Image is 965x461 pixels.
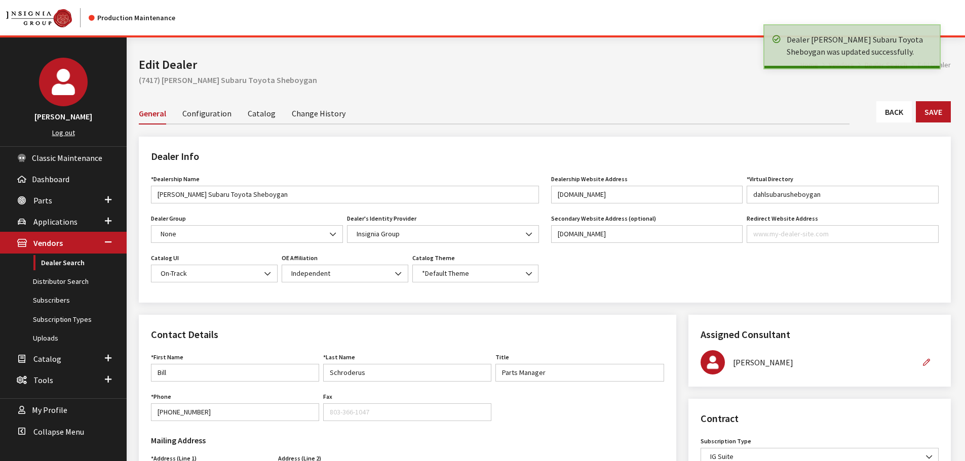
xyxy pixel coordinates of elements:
[551,225,743,243] input: www.my-second-site.com
[747,175,793,184] label: *Virtual Directory
[151,392,171,401] label: Phone
[916,101,951,122] button: Save
[551,214,656,223] label: Secondary Website Address (optional)
[282,254,318,263] label: OE Affiliation
[151,225,343,243] span: None
[33,427,84,437] span: Collapse Menu
[32,174,69,184] span: Dashboard
[347,225,539,243] span: Insignia Group
[52,128,75,137] a: Log out
[158,229,336,239] span: None
[151,175,200,184] label: *Dealership Name
[139,74,951,86] h2: (7417) [PERSON_NAME] Subaru Toyota Sheboygan
[151,214,186,223] label: Dealer Group
[419,268,532,279] span: *Default Theme
[551,186,743,203] input: www.my-dealer-site.com
[39,58,88,106] img: Brian Gulbrandson
[288,268,402,279] span: Independent
[151,364,319,382] input: John
[151,403,319,421] input: 888-579-4458
[914,354,939,371] button: Edit Assigned Consultant
[33,217,78,227] span: Applications
[33,238,63,248] span: Vendors
[151,434,401,446] h3: Mailing Address
[151,353,183,362] label: First Name
[787,33,930,58] div: Dealer [PERSON_NAME] Subaru Toyota Sheboygan was updated successfully.
[733,356,914,368] div: [PERSON_NAME]
[701,327,939,342] h2: Assigned Consultant
[6,8,89,27] a: Insignia Group logo
[32,153,102,163] span: Classic Maintenance
[10,110,117,122] h3: [PERSON_NAME]
[151,254,179,263] label: Catalog UI
[747,186,939,203] input: site-name
[747,225,939,243] input: www.my-dealer-site.com
[323,392,332,401] label: Fax
[292,102,345,123] a: Change History
[158,268,271,279] span: On-Track
[412,265,539,282] span: *Default Theme
[323,353,355,362] label: Last Name
[747,214,818,223] label: Redirect Website Address
[33,354,61,364] span: Catalog
[701,437,751,446] label: Subscription Type
[248,102,276,123] a: Catalog
[139,56,800,74] h1: Edit Dealer
[151,149,939,164] h2: Dealer Info
[354,229,532,239] span: Insignia Group
[33,375,53,385] span: Tools
[151,265,278,282] span: On-Track
[33,195,52,205] span: Parts
[347,214,416,223] label: Dealer's Identity Provider
[495,364,664,382] input: Manager
[151,186,539,203] input: My Dealer
[323,364,491,382] input: Doe
[151,327,664,342] h2: Contact Details
[701,411,939,426] h2: Contract
[323,403,491,421] input: 803-366-1047
[182,102,231,123] a: Configuration
[551,175,628,184] label: Dealership Website Address
[6,9,72,27] img: Catalog Maintenance
[139,102,166,124] a: General
[282,265,408,282] span: Independent
[495,353,509,362] label: Title
[89,13,175,23] div: Production Maintenance
[412,254,455,263] label: Catalog Theme
[701,350,725,374] img: Brian Gulbrandson
[32,405,67,415] span: My Profile
[876,101,912,122] a: Back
